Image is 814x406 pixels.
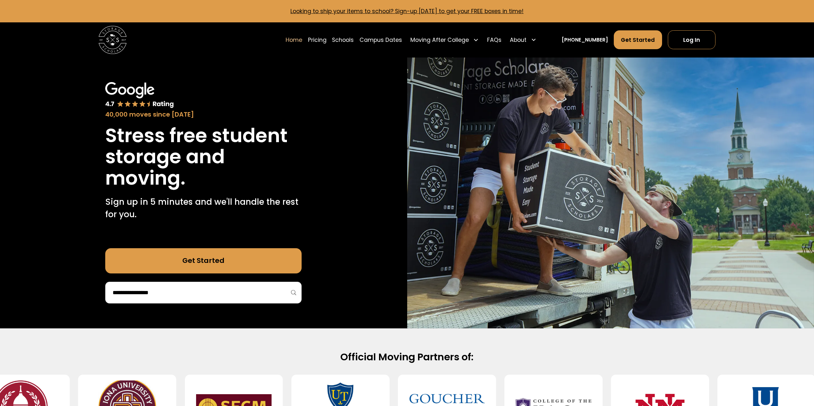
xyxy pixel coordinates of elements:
a: Get Started [614,30,662,49]
div: About [510,36,526,44]
img: Storage Scholars main logo [99,26,127,54]
img: Google 4.7 star rating [105,82,174,108]
div: About [507,30,539,50]
a: Home [286,30,302,50]
h2: Official Moving Partners of: [183,351,631,364]
a: Schools [332,30,354,50]
p: Sign up in 5 minutes and we'll handle the rest for you. [105,195,302,221]
a: home [99,26,127,54]
a: Get Started [105,248,302,273]
a: Campus Dates [360,30,402,50]
div: 40,000 moves since [DATE] [105,110,302,119]
div: Moving After College [407,30,481,50]
a: Log In [668,30,715,49]
h1: Stress free student storage and moving. [105,125,302,188]
a: Pricing [308,30,327,50]
a: [PHONE_NUMBER] [562,36,608,43]
a: FAQs [487,30,502,50]
a: Looking to ship your items to school? Sign-up [DATE] to get your FREE boxes in time! [290,7,524,15]
div: Moving After College [410,36,469,44]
